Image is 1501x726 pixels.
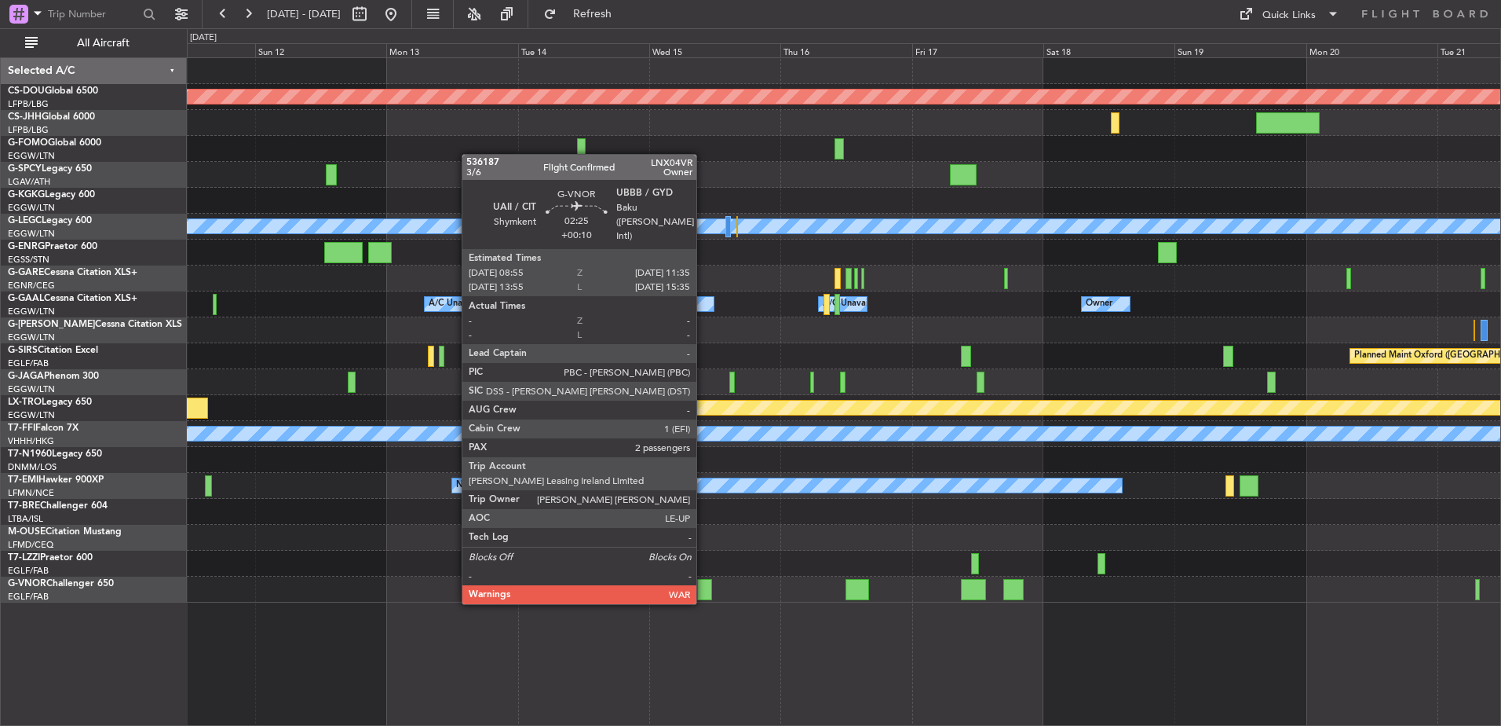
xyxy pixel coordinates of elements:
a: T7-FFIFalcon 7X [8,423,79,433]
a: G-GAALCessna Citation XLS+ [8,294,137,303]
a: EGLF/FAB [8,591,49,603]
span: [DATE] - [DATE] [267,7,341,21]
div: Quick Links [1262,8,1316,24]
a: LGAV/ATH [8,176,50,188]
div: Planned Maint Riga (Riga Intl) [489,396,607,420]
a: CS-JHHGlobal 6000 [8,112,95,122]
a: EGGW/LTN [8,228,55,240]
a: LFMD/CEQ [8,539,53,551]
span: T7-FFI [8,423,35,433]
a: G-SIRSCitation Excel [8,346,98,355]
a: EGNR/CEG [8,280,55,291]
a: CS-DOUGlobal 6500 [8,86,98,96]
div: Thu 16 [780,43,911,57]
a: EGGW/LTN [8,306,55,317]
button: Refresh [536,2,630,27]
span: G-JAGA [8,372,44,381]
a: LFMN/NCE [8,487,54,499]
a: G-SPCYLegacy 650 [8,164,92,174]
span: G-VNOR [8,579,46,588]
span: All Aircraft [41,38,166,49]
span: Refresh [560,9,626,20]
a: G-KGKGLegacy 600 [8,190,95,200]
a: G-ENRGPraetor 600 [8,242,97,251]
a: G-FOMOGlobal 6000 [8,138,101,148]
span: G-GAAL [8,294,44,303]
input: Trip Number [48,2,138,26]
a: EGGW/LTN [8,202,55,214]
a: G-JAGAPhenom 300 [8,372,99,381]
a: EGSS/STN [8,254,49,266]
a: EGGW/LTN [8,383,55,395]
span: G-[PERSON_NAME] [8,320,95,329]
a: LX-TROLegacy 650 [8,398,92,407]
a: DNMM/LOS [8,461,57,473]
span: G-SIRS [8,346,38,355]
div: A/C Unavailable [823,292,888,316]
div: A/C Unavailable [429,292,494,316]
a: LFPB/LBG [8,98,49,110]
a: LTBA/ISL [8,513,43,525]
a: T7-EMIHawker 900XP [8,475,104,485]
a: G-[PERSON_NAME]Cessna Citation XLS [8,320,182,329]
div: Tue 14 [518,43,649,57]
div: [DATE] [190,31,217,45]
div: Sun 19 [1174,43,1306,57]
span: T7-BRE [8,501,40,511]
span: G-LEGC [8,216,42,225]
span: CS-JHH [8,112,42,122]
div: Wed 15 [649,43,780,57]
div: Owner [1086,292,1112,316]
span: T7-EMI [8,475,38,485]
span: G-ENRG [8,242,45,251]
span: G-SPCY [8,164,42,174]
span: T7-N1960 [8,449,52,459]
a: G-LEGCLegacy 600 [8,216,92,225]
span: CS-DOU [8,86,45,96]
div: Sun 12 [255,43,386,57]
div: Mon 13 [386,43,517,57]
a: G-GARECessna Citation XLS+ [8,268,137,277]
a: LFPB/LBG [8,124,49,136]
a: EGLF/FAB [8,565,49,577]
a: EGLF/FAB [8,357,49,369]
span: M-OUSE [8,527,46,537]
div: Fri 17 [912,43,1043,57]
a: VHHH/HKG [8,435,54,447]
a: EGGW/LTN [8,332,55,343]
span: G-FOMO [8,138,48,148]
button: Quick Links [1231,2,1347,27]
a: T7-LZZIPraetor 600 [8,553,93,563]
a: EGGW/LTN [8,409,55,421]
div: No Crew [456,474,492,497]
a: G-VNORChallenger 650 [8,579,114,588]
div: Sat 11 [124,43,255,57]
div: Mon 20 [1306,43,1437,57]
div: Sat 18 [1043,43,1174,57]
span: G-GARE [8,268,44,277]
a: T7-N1960Legacy 650 [8,449,102,459]
div: Owner [587,292,614,316]
span: G-KGKG [8,190,45,200]
button: All Aircraft [17,31,170,56]
a: M-OUSECitation Mustang [8,527,122,537]
a: T7-BREChallenger 604 [8,501,108,511]
a: EGGW/LTN [8,150,55,162]
span: T7-LZZI [8,553,40,563]
span: LX-TRO [8,398,42,407]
